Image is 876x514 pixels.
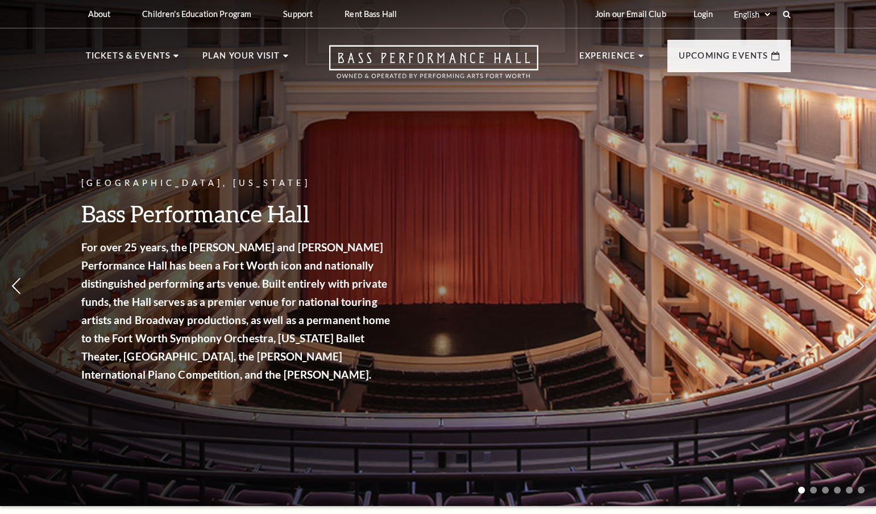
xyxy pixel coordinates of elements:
[81,241,391,381] strong: For over 25 years, the [PERSON_NAME] and [PERSON_NAME] Performance Hall has been a Fort Worth ico...
[283,9,313,19] p: Support
[81,176,394,190] p: [GEOGRAPHIC_DATA], [US_STATE]
[732,9,772,20] select: Select:
[81,199,394,228] h3: Bass Performance Hall
[142,9,251,19] p: Children's Education Program
[679,49,769,69] p: Upcoming Events
[86,49,171,69] p: Tickets & Events
[344,9,397,19] p: Rent Bass Hall
[202,49,280,69] p: Plan Your Visit
[579,49,636,69] p: Experience
[88,9,111,19] p: About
